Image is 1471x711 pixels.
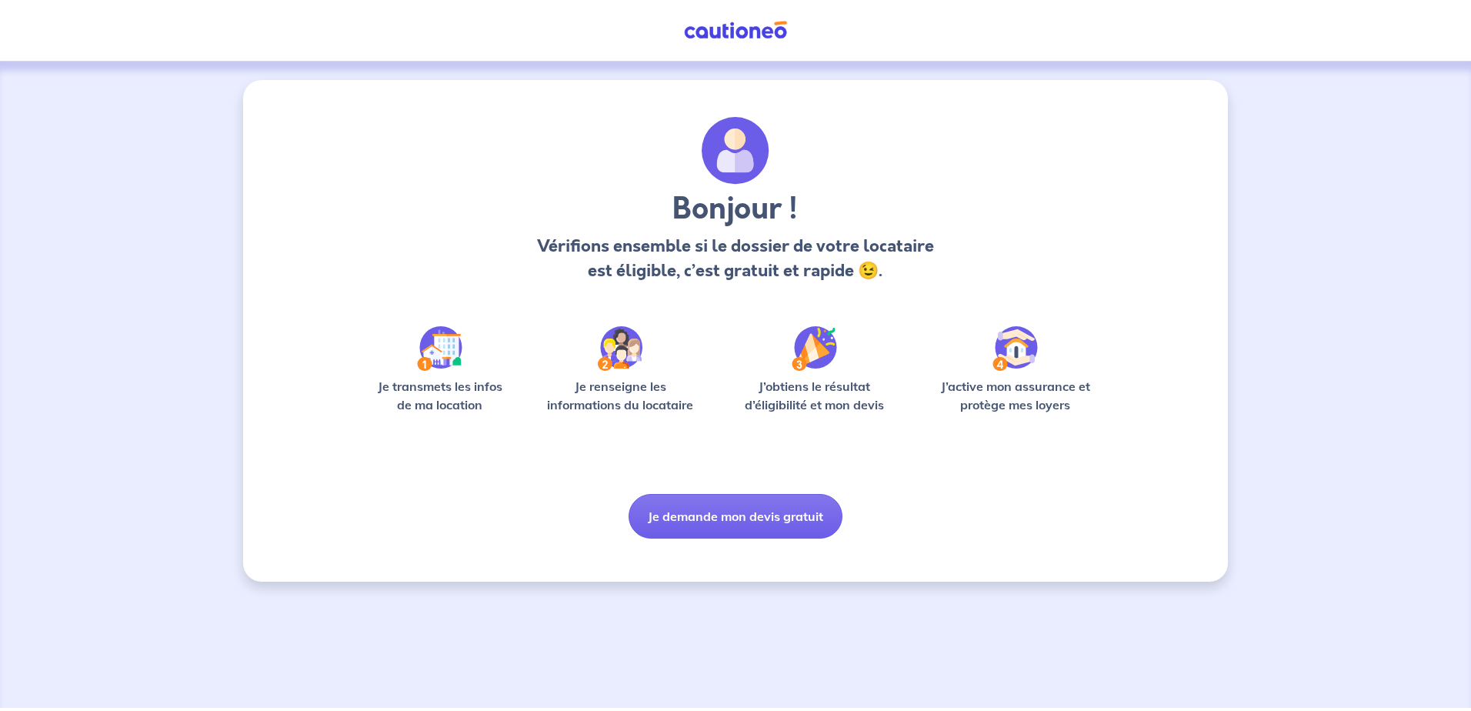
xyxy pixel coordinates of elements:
p: Vérifions ensemble si le dossier de votre locataire est éligible, c’est gratuit et rapide 😉. [532,234,938,283]
img: Cautioneo [678,21,793,40]
img: /static/90a569abe86eec82015bcaae536bd8e6/Step-1.svg [417,326,462,371]
button: Je demande mon devis gratuit [629,494,842,539]
img: /static/f3e743aab9439237c3e2196e4328bba9/Step-3.svg [792,326,837,371]
p: J’active mon assurance et protège mes loyers [926,377,1105,414]
p: Je transmets les infos de ma location [366,377,513,414]
p: J’obtiens le résultat d’éligibilité et mon devis [728,377,902,414]
img: archivate [702,117,769,185]
img: /static/bfff1cf634d835d9112899e6a3df1a5d/Step-4.svg [992,326,1038,371]
h3: Bonjour ! [532,191,938,228]
img: /static/c0a346edaed446bb123850d2d04ad552/Step-2.svg [598,326,642,371]
p: Je renseigne les informations du locataire [538,377,703,414]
